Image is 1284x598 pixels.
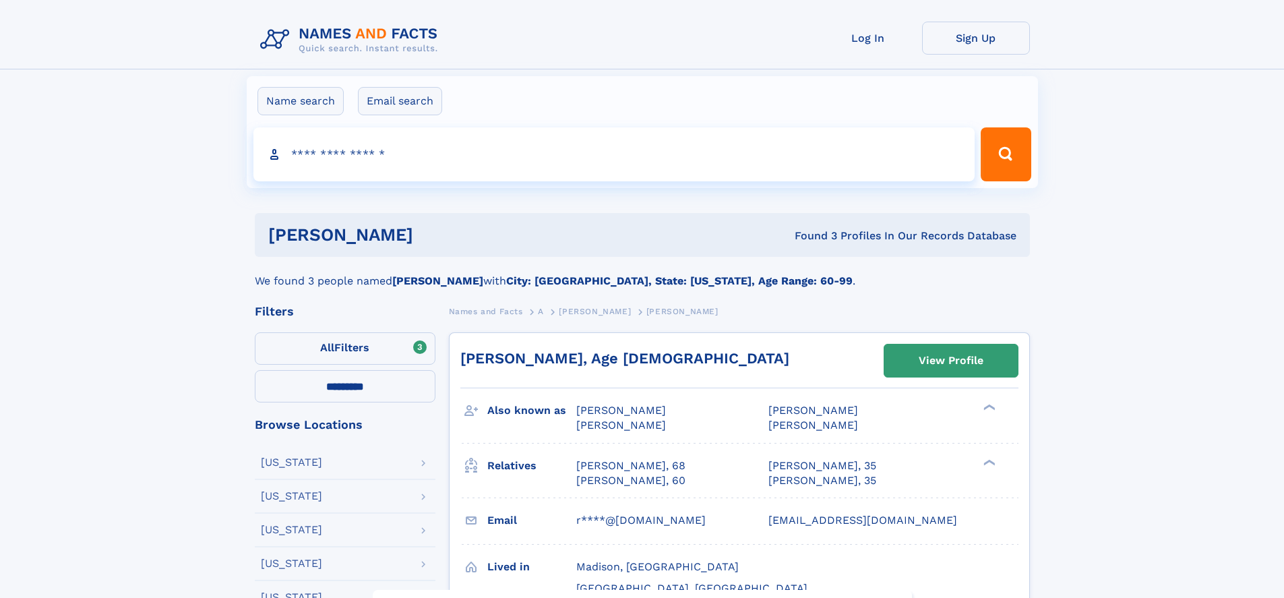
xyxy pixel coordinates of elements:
[576,473,685,488] a: [PERSON_NAME], 60
[576,404,666,417] span: [PERSON_NAME]
[980,403,996,412] div: ❯
[261,457,322,468] div: [US_STATE]
[261,558,322,569] div: [US_STATE]
[449,303,523,320] a: Names and Facts
[255,332,435,365] label: Filters
[538,303,544,320] a: A
[604,229,1016,243] div: Found 3 Profiles In Our Records Database
[768,514,957,527] span: [EMAIL_ADDRESS][DOMAIN_NAME]
[487,556,576,578] h3: Lived in
[538,307,544,316] span: A
[768,473,876,488] a: [PERSON_NAME], 35
[261,491,322,502] div: [US_STATE]
[559,307,631,316] span: [PERSON_NAME]
[980,458,996,467] div: ❯
[257,87,344,115] label: Name search
[576,560,739,573] span: Madison, [GEOGRAPHIC_DATA]
[358,87,442,115] label: Email search
[814,22,922,55] a: Log In
[487,399,576,422] h3: Also known as
[487,454,576,477] h3: Relatives
[392,274,483,287] b: [PERSON_NAME]
[255,419,435,431] div: Browse Locations
[460,350,789,367] a: [PERSON_NAME], Age [DEMOGRAPHIC_DATA]
[576,419,666,431] span: [PERSON_NAME]
[255,22,449,58] img: Logo Names and Facts
[506,274,853,287] b: City: [GEOGRAPHIC_DATA], State: [US_STATE], Age Range: 60-99
[981,127,1031,181] button: Search Button
[255,305,435,318] div: Filters
[559,303,631,320] a: [PERSON_NAME]
[768,404,858,417] span: [PERSON_NAME]
[646,307,719,316] span: [PERSON_NAME]
[768,419,858,431] span: [PERSON_NAME]
[576,458,685,473] a: [PERSON_NAME], 68
[261,525,322,535] div: [US_STATE]
[922,22,1030,55] a: Sign Up
[884,345,1018,377] a: View Profile
[320,341,334,354] span: All
[576,582,807,595] span: [GEOGRAPHIC_DATA], [GEOGRAPHIC_DATA]
[919,345,983,376] div: View Profile
[768,458,876,473] a: [PERSON_NAME], 35
[255,257,1030,289] div: We found 3 people named with .
[253,127,975,181] input: search input
[268,227,604,243] h1: [PERSON_NAME]
[487,509,576,532] h3: Email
